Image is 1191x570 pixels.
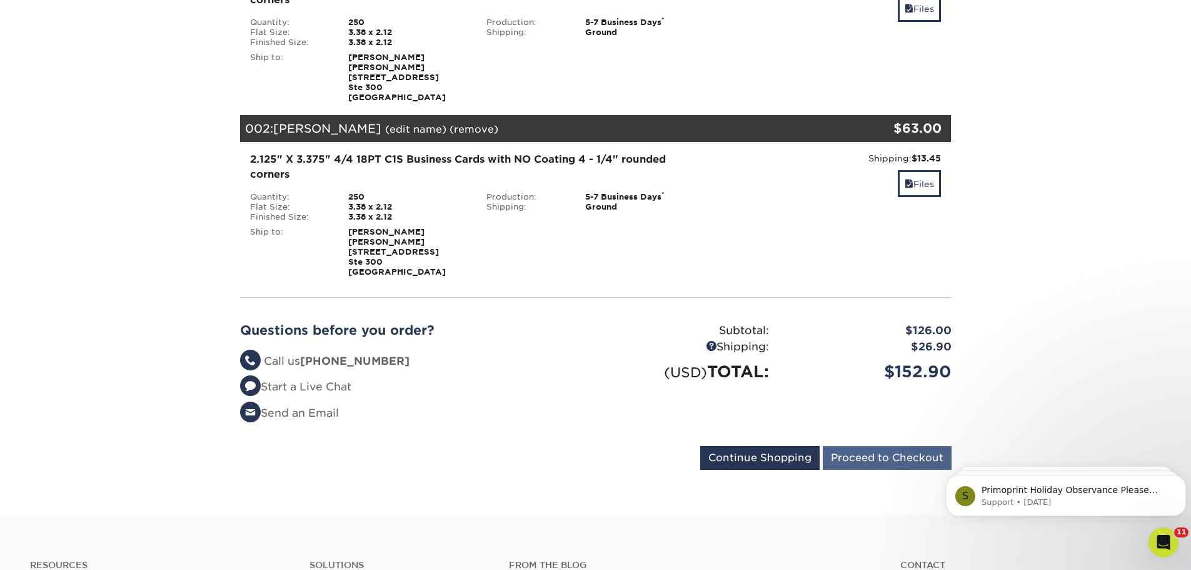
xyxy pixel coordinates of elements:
[1174,527,1188,537] span: 11
[339,192,477,202] div: 250
[477,18,576,28] div: Production:
[1148,527,1178,557] iframe: Intercom live chat
[664,364,707,380] small: (USD)
[778,360,961,384] div: $152.90
[241,192,339,202] div: Quantity:
[241,38,339,48] div: Finished Size:
[905,4,913,14] span: files
[241,202,339,212] div: Flat Size:
[240,115,833,143] div: 002:
[477,192,576,202] div: Production:
[240,380,351,393] a: Start a Live Chat
[576,202,714,212] div: Ground
[339,18,477,28] div: 250
[823,446,952,470] input: Proceed to Checkout
[905,179,913,189] span: files
[339,38,477,48] div: 3.38 x 2.12
[273,121,381,135] span: [PERSON_NAME]
[241,212,339,222] div: Finished Size:
[339,28,477,38] div: 3.38 x 2.12
[723,152,942,165] div: Shipping:
[250,152,705,182] div: 2.125" X 3.375" 4/4 18PT C1S Business Cards with NO Coating 4 - 1/4" rounded corners
[778,339,961,355] div: $26.90
[898,170,941,197] a: Files
[576,18,714,28] div: 5-7 Business Days
[576,192,714,202] div: 5-7 Business Days
[339,202,477,212] div: 3.38 x 2.12
[348,53,446,102] strong: [PERSON_NAME] [PERSON_NAME] [STREET_ADDRESS] Ste 300 [GEOGRAPHIC_DATA]
[576,28,714,38] div: Ground
[596,323,778,339] div: Subtotal:
[240,407,339,419] a: Send an Email
[912,153,941,163] strong: $13.45
[833,119,942,138] div: $63.00
[596,360,778,384] div: TOTAL:
[241,227,339,277] div: Ship to:
[450,123,498,135] a: (remove)
[348,227,446,277] strong: [PERSON_NAME] [PERSON_NAME] [STREET_ADDRESS] Ste 300 [GEOGRAPHIC_DATA]
[477,28,576,38] div: Shipping:
[240,354,586,370] li: Call us
[300,355,410,367] strong: [PHONE_NUMBER]
[339,212,477,222] div: 3.38 x 2.12
[477,202,576,212] div: Shipping:
[240,323,586,338] h2: Questions before you order?
[241,53,339,103] div: Ship to:
[778,323,961,339] div: $126.00
[385,123,446,135] a: (edit name)
[241,28,339,38] div: Flat Size:
[241,18,339,28] div: Quantity:
[700,446,820,470] input: Continue Shopping
[596,339,778,355] div: Shipping:
[941,449,1191,536] iframe: Intercom notifications message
